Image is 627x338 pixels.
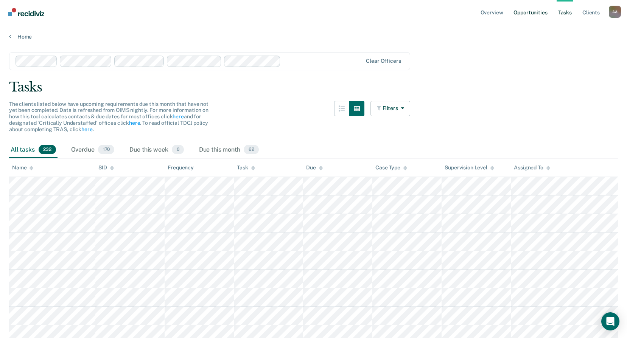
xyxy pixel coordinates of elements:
div: Overdue170 [70,142,116,158]
span: The clients listed below have upcoming requirements due this month that have not yet been complet... [9,101,208,132]
a: here [129,120,140,126]
span: 170 [98,145,114,155]
a: Home [9,33,618,40]
div: Supervision Level [445,164,494,171]
div: Case Type [375,164,407,171]
div: Task [237,164,255,171]
button: Filters [370,101,411,116]
div: Due [306,164,323,171]
div: All tasks232 [9,142,58,158]
span: 0 [172,145,184,155]
span: 232 [39,145,56,155]
div: Frequency [168,164,194,171]
div: A A [609,6,621,18]
img: Recidiviz [8,8,44,16]
a: here [81,126,92,132]
div: Due this month62 [198,142,260,158]
div: Clear officers [366,58,401,64]
button: Profile dropdown button [609,6,621,18]
a: here [173,113,184,119]
div: SID [98,164,114,171]
span: 62 [244,145,258,155]
div: Assigned To [514,164,550,171]
div: Due this week0 [128,142,185,158]
div: Open Intercom Messenger [601,312,619,330]
div: Tasks [9,79,618,95]
div: Name [12,164,33,171]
